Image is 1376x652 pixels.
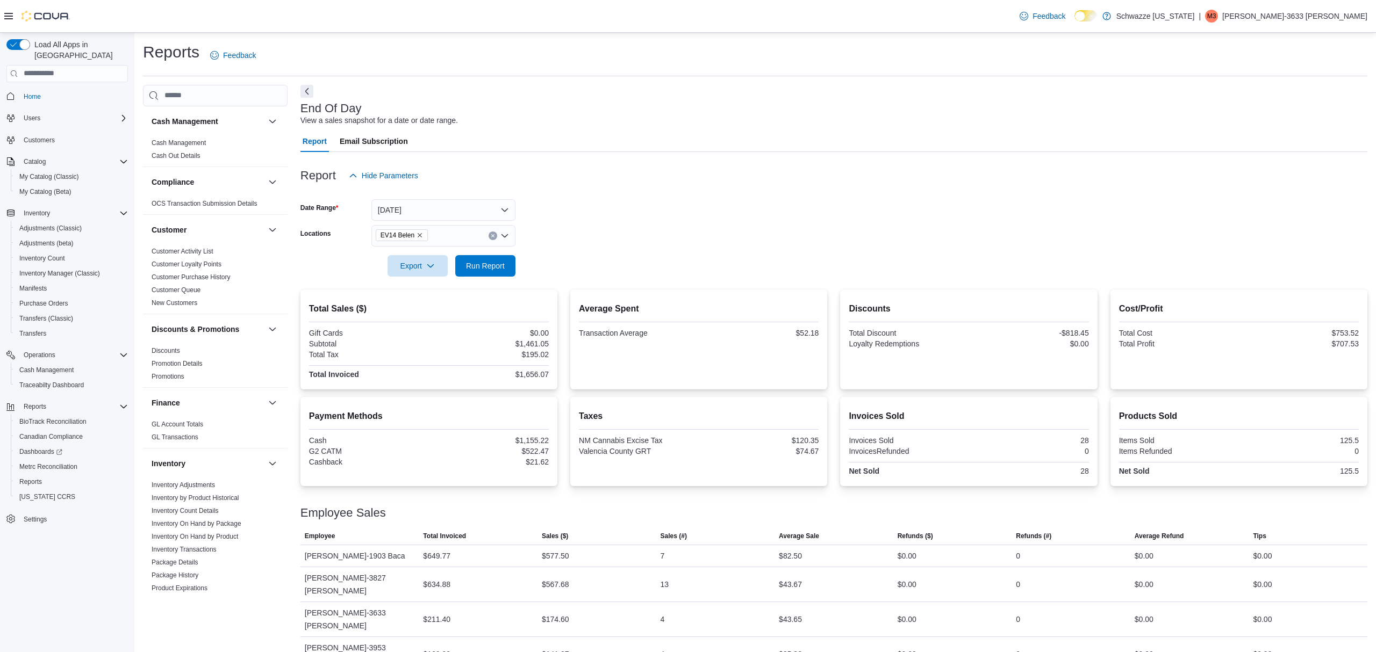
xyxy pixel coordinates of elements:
[579,410,819,423] h2: Taxes
[19,90,128,103] span: Home
[152,152,200,160] a: Cash Out Details
[24,114,40,122] span: Users
[19,284,47,293] span: Manifests
[11,414,132,429] button: BioTrack Reconciliation
[19,513,51,526] a: Settings
[849,447,966,455] div: InvoicesRefunded
[152,584,207,592] span: Product Expirations
[309,339,427,348] div: Subtotal
[15,282,51,295] a: Manifests
[2,399,132,414] button: Reports
[15,490,128,503] span: Washington CCRS
[2,111,132,126] button: Users
[300,567,419,602] div: [PERSON_NAME]-3827 [PERSON_NAME]
[15,297,73,310] a: Purchase Orders
[300,506,386,519] h3: Employee Sales
[152,273,231,281] span: Customer Purchase History
[303,131,327,152] span: Report
[898,549,916,562] div: $0.00
[1241,339,1359,348] div: $707.53
[701,329,819,337] div: $52.18
[152,299,197,307] a: New Customers
[15,445,67,458] a: Dashboards
[19,432,83,441] span: Canadian Compliance
[152,420,203,429] span: GL Account Totals
[1116,10,1195,23] p: Schwazze [US_STATE]
[19,207,128,220] span: Inventory
[19,207,54,220] button: Inventory
[394,255,441,277] span: Export
[152,324,239,335] h3: Discounts & Promotions
[489,231,497,240] button: Clear input
[266,223,279,236] button: Customer
[2,206,132,221] button: Inventory
[19,417,87,426] span: BioTrack Reconciliation
[24,402,46,411] span: Reports
[1119,447,1237,455] div: Items Refunded
[1205,10,1218,23] div: Monique-3633 Torrez
[542,549,569,562] div: $577.50
[898,613,916,626] div: $0.00
[152,139,206,147] span: Cash Management
[11,429,132,444] button: Canadian Compliance
[21,11,70,21] img: Cova
[143,41,199,63] h1: Reports
[11,251,132,266] button: Inventory Count
[1074,10,1097,21] input: Dark Mode
[1119,467,1150,475] strong: Net Sold
[11,236,132,251] button: Adjustments (beta)
[19,314,73,323] span: Transfers (Classic)
[19,381,84,389] span: Traceabilty Dashboard
[542,532,568,540] span: Sales ($)
[431,370,549,379] div: $1,656.07
[11,281,132,296] button: Manifests
[1241,467,1359,475] div: 125.5
[542,578,569,591] div: $567.68
[500,231,509,240] button: Open list of options
[1207,10,1216,23] span: M3
[152,397,180,408] h3: Finance
[779,613,802,626] div: $43.65
[152,507,219,515] a: Inventory Count Details
[11,184,132,199] button: My Catalog (Beta)
[431,350,549,359] div: $195.02
[340,131,408,152] span: Email Subscription
[11,326,132,341] button: Transfers
[19,400,51,413] button: Reports
[19,239,74,248] span: Adjustments (beta)
[1241,447,1359,455] div: 0
[19,329,46,338] span: Transfers
[2,511,132,526] button: Settings
[579,447,697,455] div: Valencia County GRT
[15,237,78,250] a: Adjustments (beta)
[1016,613,1020,626] div: 0
[1074,21,1075,22] span: Dark Mode
[6,84,128,555] nav: Complex example
[423,532,466,540] span: Total Invoiced
[266,115,279,128] button: Cash Management
[15,170,83,183] a: My Catalog (Classic)
[19,224,82,233] span: Adjustments (Classic)
[152,458,264,469] button: Inventory
[152,545,217,554] span: Inventory Transactions
[152,458,185,469] h3: Inventory
[376,229,428,241] span: EV14 Belen
[971,436,1089,445] div: 28
[300,102,362,115] h3: End Of Day
[11,266,132,281] button: Inventory Manager (Classic)
[1222,10,1367,23] p: [PERSON_NAME]-3633 [PERSON_NAME]
[362,170,418,181] span: Hide Parameters
[19,155,128,168] span: Catalog
[15,237,128,250] span: Adjustments (beta)
[152,286,200,294] span: Customer Queue
[1135,613,1153,626] div: $0.00
[19,133,128,147] span: Customers
[779,549,802,562] div: $82.50
[24,136,55,144] span: Customers
[19,299,68,308] span: Purchase Orders
[152,372,184,381] span: Promotions
[152,177,264,187] button: Compliance
[24,92,41,101] span: Home
[1016,578,1020,591] div: 0
[300,115,458,126] div: View a sales snapshot for a date or date range.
